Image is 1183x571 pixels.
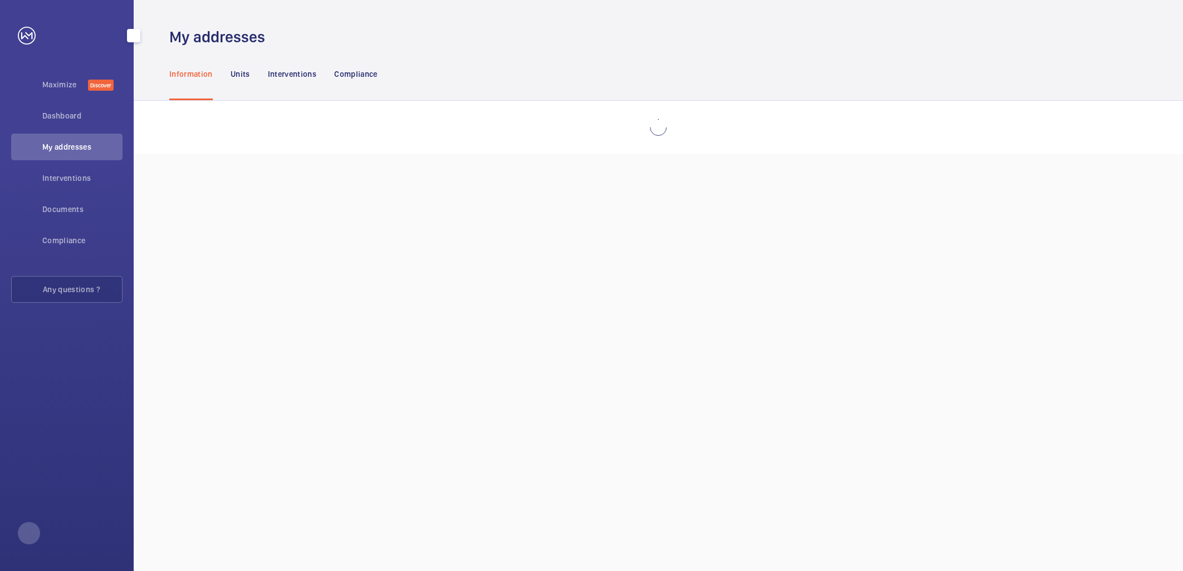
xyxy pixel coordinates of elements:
p: Information [169,68,213,80]
span: Dashboard [42,110,123,121]
p: Compliance [334,68,378,80]
span: Discover [88,80,114,91]
p: Units [231,68,250,80]
p: Interventions [268,68,317,80]
span: Documents [42,204,123,215]
span: Compliance [42,235,123,246]
h1: My addresses [169,27,265,47]
span: Any questions ? [43,284,122,295]
span: My addresses [42,141,123,152]
span: Maximize [42,79,88,90]
span: Interventions [42,173,123,184]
